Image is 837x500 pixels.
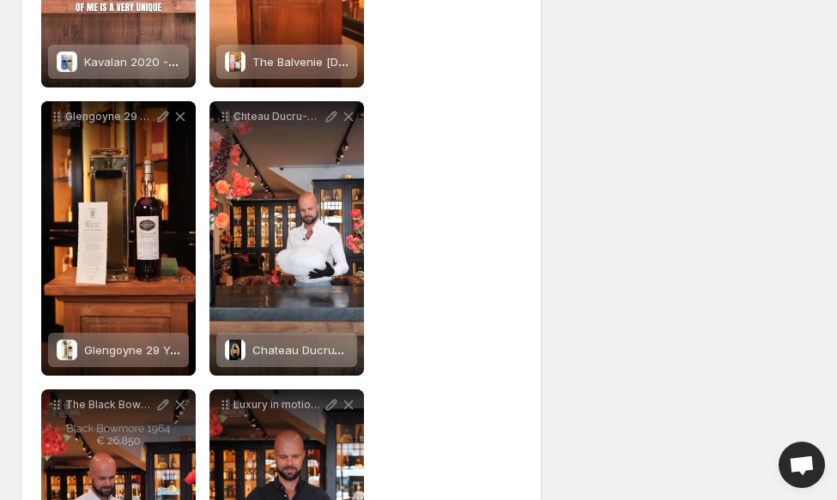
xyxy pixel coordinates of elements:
[84,55,450,69] span: Kavalan 2020 - Artist Series - [PERSON_NAME] - 4x 1000ml (full set)
[41,101,196,376] div: Glengoyne 29 Years The Farewell Dram 19691998 544 A rare farewell to an era Distilled in [DATE] a...
[252,55,615,69] span: The Balvenie [DEMOGRAPHIC_DATA] - The Second Red Rose 48.1%
[234,398,323,412] p: Luxury in motion Glenfiddich [DEMOGRAPHIC_DATA] Suspended Time unboxing experience This exception...
[209,101,364,376] div: Chteau Ducru-Beaucaillou 1982 Le Beau Caillou Alabaster Stone An extraordinary fusion of vinous h...
[84,343,497,357] span: Glengoyne 29 Years 1969 1998 The Farewell Dram - full set 54.4% (1 of 204)
[65,398,155,412] p: The Black Bowmore 1964 [DEMOGRAPHIC_DATA] bottled in [DATE] marks the pinnacle of the iconic Blac...
[779,442,825,488] a: Open chat
[252,343,813,357] span: Chateau Ducru-Beaucaillou 1982 - Le "Beau Caillou" Alabaster Stone - x Atelier [PERSON_NAME] (3 l...
[234,110,323,123] p: Chteau Ducru-Beaucaillou 1982 Le Beau Caillou Alabaster Stone An extraordinary fusion of vinous h...
[65,110,155,123] p: Glengoyne 29 Years The Farewell Dram 19691998 544 A rare farewell to an era Distilled in [DATE] a...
